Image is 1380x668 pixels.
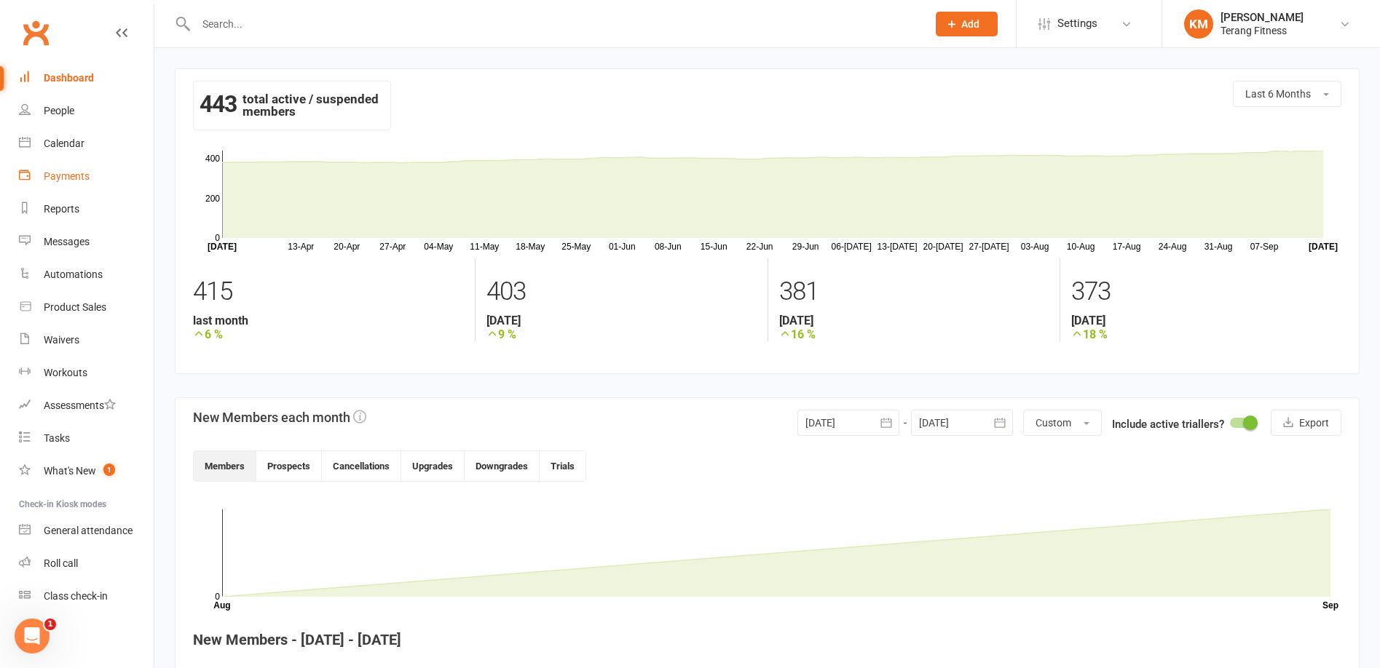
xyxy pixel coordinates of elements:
button: Downgrades [465,451,540,481]
a: Assessments [19,389,154,422]
div: What's New [44,465,96,477]
span: Add [961,18,979,30]
label: Include active triallers? [1112,415,1224,433]
div: 403 [486,270,757,314]
strong: [DATE] [486,314,757,327]
div: Terang Fitness [1221,24,1304,37]
span: 1 [103,464,115,476]
div: Calendar [44,138,84,149]
span: Custom [1036,417,1071,429]
div: [PERSON_NAME] [1221,11,1304,24]
button: Trials [540,451,585,481]
a: Clubworx [17,15,54,51]
button: Export [1271,410,1341,436]
div: Dashboard [44,72,94,84]
div: 415 [193,270,464,314]
a: Class kiosk mode [19,580,154,613]
button: Prospects [256,451,322,481]
div: Automations [44,269,103,280]
a: What's New1 [19,455,154,488]
div: KM [1184,9,1213,39]
h4: New Members - [DATE] - [DATE] [193,632,1341,648]
div: 381 [779,270,1049,314]
strong: 16 % [779,327,1049,341]
button: Cancellations [322,451,401,481]
strong: [DATE] [1071,314,1341,327]
div: General attendance [44,525,133,536]
a: Reports [19,193,154,226]
a: Calendar [19,127,154,160]
a: Roll call [19,547,154,580]
a: General attendance kiosk mode [19,514,154,547]
strong: 443 [200,93,237,115]
strong: [DATE] [779,314,1049,327]
strong: 9 % [486,327,757,341]
a: Messages [19,226,154,258]
div: Workouts [44,367,87,378]
iframe: Intercom live chat [15,619,50,653]
button: Add [936,12,998,36]
a: Automations [19,258,154,291]
div: Roll call [44,557,78,569]
strong: 18 % [1071,327,1341,341]
div: Tasks [44,432,70,444]
a: Tasks [19,422,154,455]
div: 373 [1071,270,1341,314]
h3: New Members each month [193,410,366,425]
button: Custom [1023,410,1102,436]
a: Payments [19,160,154,193]
div: Class check-in [44,590,108,602]
strong: 6 % [193,327,464,341]
div: Waivers [44,334,79,346]
strong: last month [193,314,464,327]
span: 1 [44,619,56,630]
span: Last 6 Months [1245,88,1311,100]
div: Payments [44,170,90,182]
span: Settings [1057,7,1097,40]
button: Members [194,451,256,481]
button: Last 6 Months [1233,81,1341,107]
div: Assessments [44,399,116,411]
div: Messages [44,236,90,247]
input: Search... [192,14,917,34]
div: People [44,105,74,116]
a: Workouts [19,357,154,389]
a: Product Sales [19,291,154,324]
a: People [19,95,154,127]
div: Product Sales [44,301,106,313]
a: Waivers [19,324,154,357]
div: total active / suspended members [193,81,391,130]
a: Dashboard [19,62,154,95]
div: Reports [44,203,79,215]
button: Upgrades [401,451,465,481]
